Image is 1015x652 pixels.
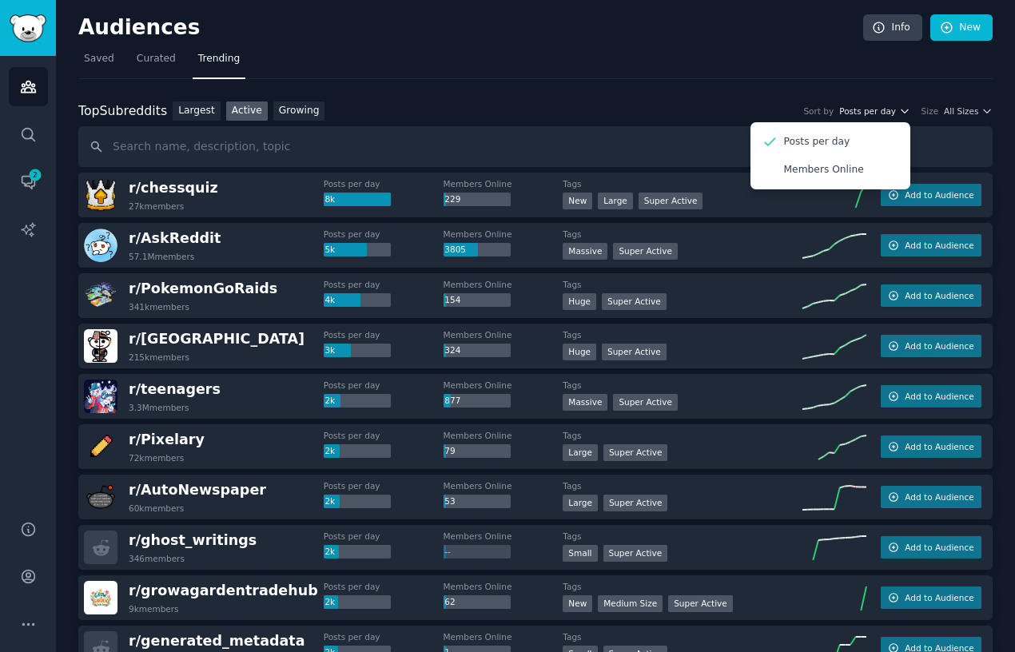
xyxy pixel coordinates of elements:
[784,135,850,149] p: Posts per day
[905,189,973,201] span: Add to Audience
[129,482,266,498] span: r/ AutoNewspaper
[129,230,221,246] span: r/ AskReddit
[905,391,973,402] span: Add to Audience
[129,280,277,296] span: r/ PokemonGoRaids
[881,335,981,357] button: Add to Audience
[444,531,563,542] dt: Members Online
[78,46,120,79] a: Saved
[839,105,910,117] button: Posts per day
[193,46,245,79] a: Trending
[324,631,444,642] dt: Posts per day
[84,581,117,614] img: growagardentradehub
[129,251,194,262] div: 57.1M members
[129,503,184,514] div: 60k members
[563,193,592,209] div: New
[803,105,834,117] div: Sort by
[563,293,596,310] div: Huge
[444,480,563,491] dt: Members Online
[324,380,444,391] dt: Posts per day
[444,293,511,308] div: 154
[563,631,802,642] dt: Tags
[84,329,117,363] img: Nepal
[444,243,511,257] div: 3805
[563,531,802,542] dt: Tags
[563,444,598,461] div: Large
[129,452,184,463] div: 72k members
[905,542,973,553] span: Add to Audience
[129,553,185,564] div: 346 members
[324,293,391,308] div: 4k
[444,444,511,459] div: 79
[639,193,703,209] div: Super Active
[444,631,563,642] dt: Members Online
[563,243,607,260] div: Massive
[563,178,802,189] dt: Tags
[444,329,563,340] dt: Members Online
[198,52,240,66] span: Trending
[129,201,184,212] div: 27k members
[137,52,176,66] span: Curated
[881,536,981,559] button: Add to Audience
[881,284,981,307] button: Add to Audience
[78,126,993,167] input: Search name, description, topic
[84,380,117,413] img: teenagers
[921,105,939,117] div: Size
[563,480,802,491] dt: Tags
[944,105,978,117] span: All Sizes
[563,595,592,612] div: New
[324,595,391,610] div: 2k
[129,352,189,363] div: 215k members
[602,344,667,360] div: Super Active
[603,495,668,511] div: Super Active
[9,162,48,201] a: 2
[563,329,802,340] dt: Tags
[129,381,221,397] span: r/ teenagers
[28,169,42,181] span: 2
[563,545,597,562] div: Small
[905,340,973,352] span: Add to Audience
[613,243,678,260] div: Super Active
[444,229,563,240] dt: Members Online
[881,486,981,508] button: Add to Audience
[444,380,563,391] dt: Members Online
[668,595,733,612] div: Super Active
[129,402,189,413] div: 3.3M members
[324,430,444,441] dt: Posts per day
[444,581,563,592] dt: Members Online
[324,531,444,542] dt: Posts per day
[84,229,117,262] img: AskReddit
[324,581,444,592] dt: Posts per day
[784,163,864,177] p: Members Online
[324,329,444,340] dt: Posts per day
[131,46,181,79] a: Curated
[863,14,922,42] a: Info
[444,394,511,408] div: 877
[444,430,563,441] dt: Members Online
[129,633,305,649] span: r/ generated_metadata
[173,101,221,121] a: Largest
[273,101,325,121] a: Growing
[129,431,205,447] span: r/ Pixelary
[324,480,444,491] dt: Posts per day
[226,101,268,121] a: Active
[84,178,117,212] img: chessquiz
[444,193,511,207] div: 229
[881,184,981,206] button: Add to Audience
[881,234,981,256] button: Add to Audience
[563,394,607,411] div: Massive
[444,178,563,189] dt: Members Online
[930,14,993,42] a: New
[324,243,391,257] div: 5k
[129,331,304,347] span: r/ [GEOGRAPHIC_DATA]
[944,105,993,117] button: All Sizes
[129,532,257,548] span: r/ ghost_writings
[324,394,391,408] div: 2k
[324,444,391,459] div: 2k
[324,495,391,509] div: 2k
[129,582,318,598] span: r/ growagardentradehub
[563,344,596,360] div: Huge
[444,279,563,290] dt: Members Online
[129,603,179,614] div: 9k members
[563,581,802,592] dt: Tags
[563,495,598,511] div: Large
